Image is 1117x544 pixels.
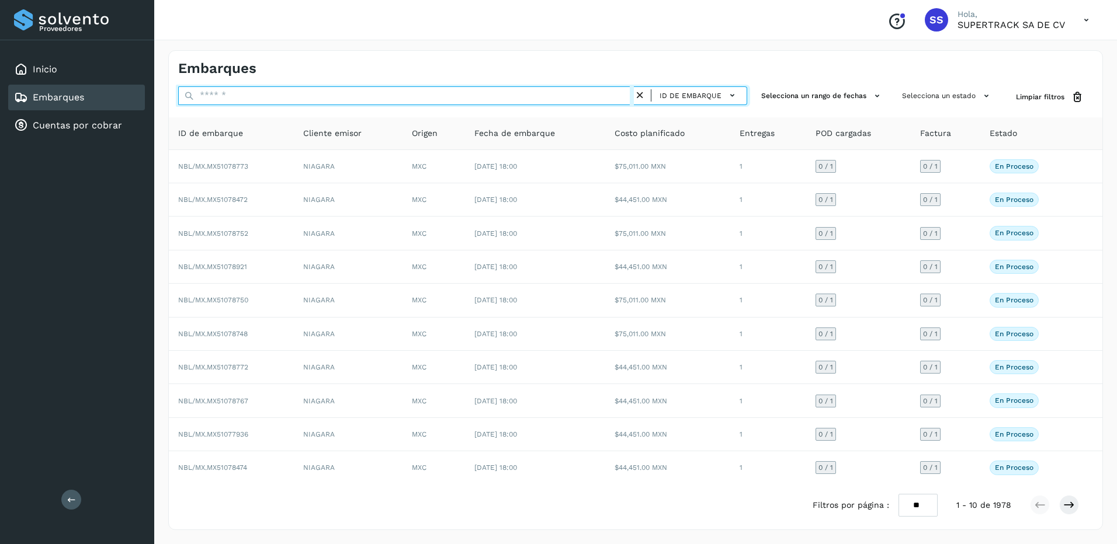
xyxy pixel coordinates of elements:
[294,418,403,451] td: NIAGARA
[178,60,256,77] h4: Embarques
[740,127,775,140] span: Entregas
[178,263,247,271] span: NBL/MX.MX51078921
[730,384,806,417] td: 1
[605,183,730,217] td: $44,451.00 MXN
[990,127,1017,140] span: Estado
[403,284,465,317] td: MXC
[474,196,517,204] span: [DATE] 18:00
[995,330,1033,338] p: En proceso
[818,196,833,203] span: 0 / 1
[33,120,122,131] a: Cuentas por cobrar
[294,384,403,417] td: NIAGARA
[39,25,140,33] p: Proveedores
[403,217,465,250] td: MXC
[178,162,248,170] span: NBL/MX.MX51078773
[294,318,403,351] td: NIAGARA
[818,431,833,438] span: 0 / 1
[818,397,833,404] span: 0 / 1
[660,90,721,101] span: ID de embarque
[730,250,806,284] td: 1
[403,150,465,183] td: MXC
[730,318,806,351] td: 1
[958,9,1065,19] p: Hola,
[303,127,362,140] span: Cliente emisor
[178,330,248,338] span: NBL/MX.MX51078748
[403,384,465,417] td: MXC
[474,162,517,170] span: [DATE] 18:00
[730,183,806,217] td: 1
[923,431,938,438] span: 0 / 1
[474,229,517,238] span: [DATE] 18:00
[730,418,806,451] td: 1
[8,85,145,110] div: Embarques
[294,250,403,284] td: NIAGARA
[730,451,806,484] td: 1
[995,162,1033,170] p: En proceso
[605,318,730,351] td: $75,011.00 MXN
[605,351,730,384] td: $44,451.00 MXN
[923,263,938,270] span: 0 / 1
[923,196,938,203] span: 0 / 1
[403,451,465,484] td: MXC
[818,464,833,471] span: 0 / 1
[474,397,517,405] span: [DATE] 18:00
[818,364,833,371] span: 0 / 1
[605,284,730,317] td: $75,011.00 MXN
[920,127,951,140] span: Factura
[995,463,1033,472] p: En proceso
[730,217,806,250] td: 1
[294,183,403,217] td: NIAGARA
[995,296,1033,304] p: En proceso
[474,463,517,472] span: [DATE] 18:00
[474,127,555,140] span: Fecha de embarque
[178,463,247,472] span: NBL/MX.MX51078474
[294,284,403,317] td: NIAGARA
[403,250,465,284] td: MXC
[605,250,730,284] td: $44,451.00 MXN
[730,284,806,317] td: 1
[474,330,517,338] span: [DATE] 18:00
[605,418,730,451] td: $44,451.00 MXN
[923,364,938,371] span: 0 / 1
[813,499,889,511] span: Filtros por página :
[995,430,1033,438] p: En proceso
[818,263,833,270] span: 0 / 1
[923,163,938,170] span: 0 / 1
[818,230,833,237] span: 0 / 1
[474,296,517,304] span: [DATE] 18:00
[33,92,84,103] a: Embarques
[923,464,938,471] span: 0 / 1
[605,217,730,250] td: $75,011.00 MXN
[818,163,833,170] span: 0 / 1
[178,127,243,140] span: ID de embarque
[1007,86,1093,108] button: Limpiar filtros
[605,384,730,417] td: $44,451.00 MXN
[605,150,730,183] td: $75,011.00 MXN
[403,183,465,217] td: MXC
[8,57,145,82] div: Inicio
[474,363,517,371] span: [DATE] 18:00
[294,217,403,250] td: NIAGARA
[403,351,465,384] td: MXC
[757,86,888,106] button: Selecciona un rango de fechas
[816,127,871,140] span: POD cargadas
[995,363,1033,371] p: En proceso
[818,297,833,304] span: 0 / 1
[730,150,806,183] td: 1
[178,430,248,438] span: NBL/MX.MX51077936
[403,418,465,451] td: MXC
[178,397,248,405] span: NBL/MX.MX51078767
[923,330,938,337] span: 0 / 1
[656,87,742,104] button: ID de embarque
[923,397,938,404] span: 0 / 1
[474,430,517,438] span: [DATE] 18:00
[923,230,938,237] span: 0 / 1
[403,318,465,351] td: MXC
[923,297,938,304] span: 0 / 1
[8,113,145,138] div: Cuentas por cobrar
[412,127,438,140] span: Origen
[615,127,685,140] span: Costo planificado
[33,64,57,75] a: Inicio
[897,86,997,106] button: Selecciona un estado
[178,196,248,204] span: NBL/MX.MX51078472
